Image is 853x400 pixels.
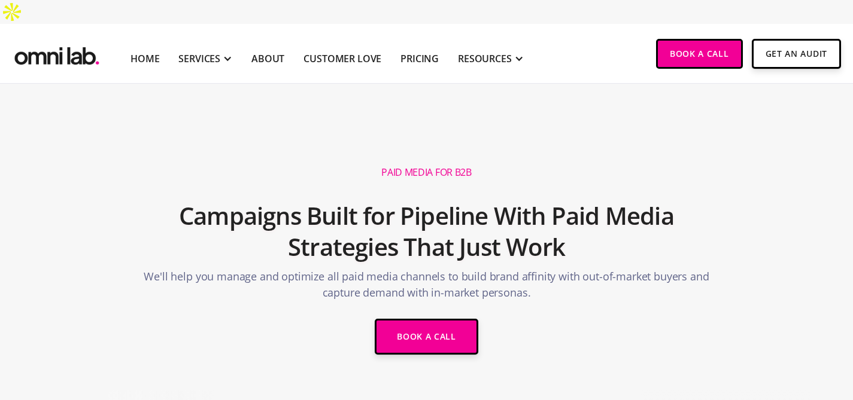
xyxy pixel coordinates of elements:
[12,39,102,68] img: Omni Lab: B2B SaaS Demand Generation Agency
[752,39,841,69] a: Get An Audit
[638,261,853,400] iframe: Chat Widget
[251,51,284,66] a: About
[142,268,712,307] p: We'll help you manage and optimize all paid media channels to build brand affinity with out-of-ma...
[400,51,439,66] a: Pricing
[130,51,159,66] a: Home
[375,319,478,355] a: Book a Call
[12,39,102,68] a: home
[303,51,381,66] a: Customer Love
[178,51,220,66] div: SERVICES
[656,39,743,69] a: Book a Call
[142,194,712,268] h2: Campaigns Built for Pipeline With Paid Media Strategies That Just Work
[458,51,512,66] div: RESOURCES
[381,166,471,179] h1: Paid Media for B2B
